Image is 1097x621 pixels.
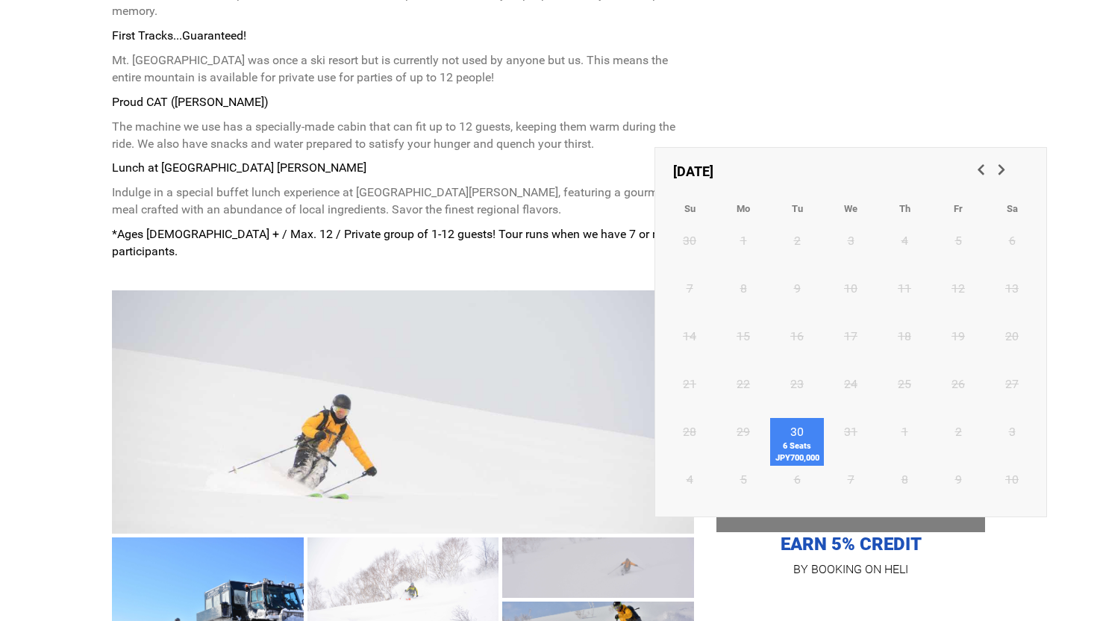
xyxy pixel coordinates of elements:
[824,192,878,227] th: Wednesday
[770,192,824,227] th: Tuesday
[112,119,694,153] p: The machine we use has a specially-made cabin that can fit up to 12 guests, keeping them warm dur...
[112,160,366,175] strong: Lunch at [GEOGRAPHIC_DATA] [PERSON_NAME]
[112,28,246,43] strong: First Tracks...Guaranteed!
[770,418,824,466] a: 306 SeatsJPY700,000
[985,192,1039,227] th: Saturday
[931,192,985,227] th: Friday
[990,158,1015,184] a: Next
[878,192,931,227] th: Thursday
[112,227,679,258] strong: *Ages [DEMOGRAPHIC_DATA] + / Max. 12 / Private group of 1-12 guests! Tour runs when we have 7 or ...
[112,95,269,109] strong: Proud CAT ([PERSON_NAME])
[112,184,694,219] p: Indulge in a special buffet lunch experience at [GEOGRAPHIC_DATA][PERSON_NAME], featuring a gourm...
[716,559,985,580] p: BY BOOKING ON HELI
[716,192,770,227] th: Monday
[663,192,716,227] th: Sunday
[969,158,994,184] a: Previous
[112,52,694,87] p: Mt. [GEOGRAPHIC_DATA] was once a ski resort but is currently not used by anyone but us. This mean...
[770,440,824,464] span: 6 Seats JPY700,000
